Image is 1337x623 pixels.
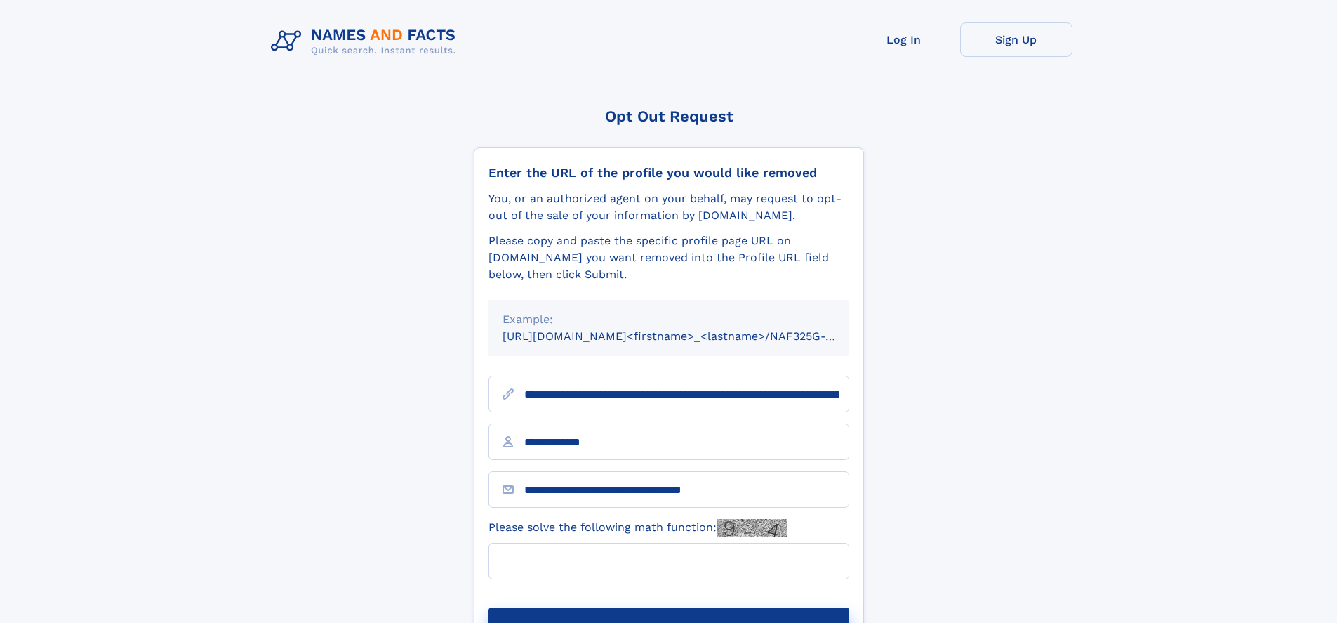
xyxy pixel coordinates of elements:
[503,329,876,343] small: [URL][DOMAIN_NAME]<firstname>_<lastname>/NAF325G-xxxxxxxx
[488,190,849,224] div: You, or an authorized agent on your behalf, may request to opt-out of the sale of your informatio...
[474,107,864,125] div: Opt Out Request
[488,232,849,283] div: Please copy and paste the specific profile page URL on [DOMAIN_NAME] you want removed into the Pr...
[488,519,787,537] label: Please solve the following math function:
[265,22,467,60] img: Logo Names and Facts
[503,311,835,328] div: Example:
[960,22,1072,57] a: Sign Up
[848,22,960,57] a: Log In
[488,165,849,181] div: Enter the URL of the profile you would like removed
